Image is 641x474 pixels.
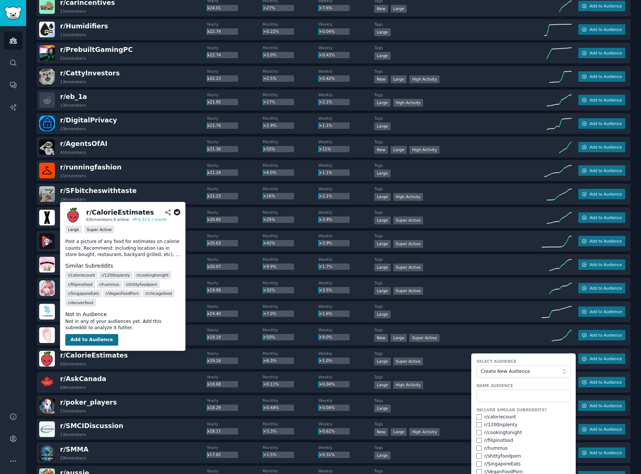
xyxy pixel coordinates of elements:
[393,193,423,201] div: High Activity
[39,304,55,319] img: AiChatGPT
[60,56,86,61] div: 21k members
[374,22,542,27] dt: Tags
[318,69,374,74] dt: Weekly
[65,334,118,346] button: Add to Audience
[101,272,130,278] span: r/ 1200isplenty
[86,217,129,222] div: 65k members, 9 online
[590,450,622,455] span: Add to Audience
[318,398,374,403] dt: Weekly
[39,139,55,155] img: AgentsOfAI
[318,139,374,144] dt: Weekly
[263,304,319,309] dt: Monthly
[60,432,86,437] div: 13k members
[393,287,423,295] div: Super Active
[263,257,319,262] dt: Monthly
[318,445,374,450] dt: Weekly
[374,452,391,459] div: Large
[263,398,319,403] dt: Monthly
[263,429,276,433] span: +3.3%
[99,282,119,287] span: r/ hummus
[39,45,55,61] img: PrebuiltGamingPC
[39,351,55,367] img: CalorieEstimates
[318,186,374,191] dt: Weekly
[263,358,276,363] span: +6.3%
[374,428,388,436] div: New
[319,100,332,104] span: +2.1%
[319,382,335,386] span: +0.04%
[374,216,391,224] div: Large
[263,45,319,50] dt: Monthly
[207,351,263,356] dt: Yearly
[319,76,335,81] span: +0.42%
[207,217,221,222] span: x20.85
[207,116,263,121] dt: Yearly
[319,194,332,198] span: +2.1%
[318,92,374,97] dt: Weekly
[60,385,86,390] div: 69k members
[263,351,319,356] dt: Monthly
[263,69,319,74] dt: Monthly
[207,264,221,269] span: x20.07
[409,334,440,342] div: Super Active
[207,327,263,333] dt: Yearly
[65,311,180,318] dt: Not In Audience
[207,374,263,380] dt: Yearly
[207,304,263,309] dt: Yearly
[65,225,82,233] div: Large
[319,241,332,245] span: +3.9%
[578,71,625,82] button: Add to Audience
[39,280,55,296] img: InfinityNikkiofficial
[207,358,221,363] span: x19.16
[391,5,407,13] div: Large
[39,398,55,414] img: poker_players
[374,374,542,380] dt: Tags
[60,9,86,14] div: 11k members
[319,264,332,269] span: +1.7%
[39,210,55,225] img: TopStepX
[263,288,275,292] span: +32%
[374,311,391,318] div: Large
[578,189,625,199] button: Add to Audience
[374,358,391,365] div: Large
[263,241,275,245] span: +42%
[374,445,542,450] dt: Tags
[391,75,407,83] div: Large
[374,257,542,262] dt: Tags
[319,147,331,151] span: +11%
[590,356,622,361] span: Add to Audience
[393,358,423,365] div: Super Active
[374,210,542,215] dt: Tags
[578,306,625,317] button: Add to Audience
[60,126,86,131] div: 23k members
[590,215,622,220] span: Add to Audience
[374,351,542,356] dt: Tags
[374,92,542,97] dt: Tags
[391,146,407,154] div: Large
[319,217,332,222] span: +3.9%
[393,240,423,248] div: Super Active
[60,79,86,84] div: 13k members
[39,421,55,437] img: SMCIDiscussion
[318,327,374,333] dt: Weekly
[484,437,513,444] div: r/ filipinofood
[60,69,120,77] span: r/ CattyInvestors
[318,351,374,356] dt: Weekly
[484,453,521,460] div: r/ shittyfoodporn
[484,414,516,421] div: r/ caloriecount
[60,422,123,430] span: r/ SMCIDiscussion
[590,168,622,173] span: Add to Audience
[590,403,622,408] span: Add to Audience
[207,405,221,410] span: x18.29
[207,241,221,245] span: x20.63
[481,368,563,375] span: Create New Audience
[318,210,374,215] dt: Weekly
[484,461,520,468] div: r/ SingaporeEats
[319,429,335,433] span: +0.62%
[393,99,423,107] div: High Activity
[60,352,128,359] span: r/ CalorieEstimates
[126,282,157,287] span: r/ shittyfoodporn
[374,421,542,427] dt: Tags
[318,304,374,309] dt: Weekly
[39,116,55,131] img: DigitalPrivacy
[590,50,622,56] span: Add to Audience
